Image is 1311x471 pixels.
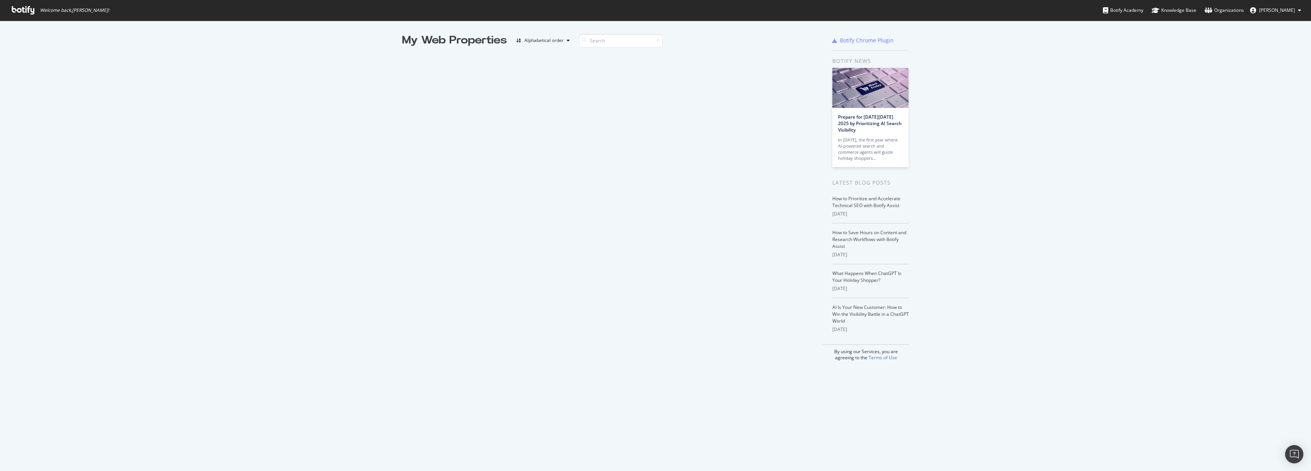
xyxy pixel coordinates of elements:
[579,34,663,47] input: Search
[40,7,109,13] span: Welcome back, [PERSON_NAME] !
[832,195,901,209] a: How to Prioritize and Accelerate Technical SEO with Botify Assist
[513,34,573,47] button: Alphabetical order
[840,37,894,44] div: Botify Chrome Plugin
[832,326,909,333] div: [DATE]
[1205,6,1244,14] div: Organizations
[832,178,909,187] div: Latest Blog Posts
[838,114,902,133] a: Prepare for [DATE][DATE] 2025 by Prioritizing AI Search Visibility
[832,57,909,65] div: Botify news
[832,37,894,44] a: Botify Chrome Plugin
[832,285,909,292] div: [DATE]
[1259,7,1295,13] span: Sunil Samuel
[832,304,909,324] a: AI Is Your New Customer: How to Win the Visibility Battle in a ChatGPT World
[832,68,909,108] img: Prepare for Black Friday 2025 by Prioritizing AI Search Visibility
[832,270,901,283] a: What Happens When ChatGPT Is Your Holiday Shopper?
[1285,445,1303,463] div: Open Intercom Messenger
[823,344,909,361] div: By using our Services, you are agreeing to the
[832,251,909,258] div: [DATE]
[832,211,909,217] div: [DATE]
[524,38,564,43] div: Alphabetical order
[402,33,507,48] div: My Web Properties
[869,354,897,361] a: Terms of Use
[1152,6,1196,14] div: Knowledge Base
[838,137,903,161] div: In [DATE], the first year where AI-powered search and commerce agents will guide holiday shoppers…
[1103,6,1143,14] div: Botify Academy
[1244,4,1307,16] button: [PERSON_NAME]
[832,229,906,249] a: How to Save Hours on Content and Research Workflows with Botify Assist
